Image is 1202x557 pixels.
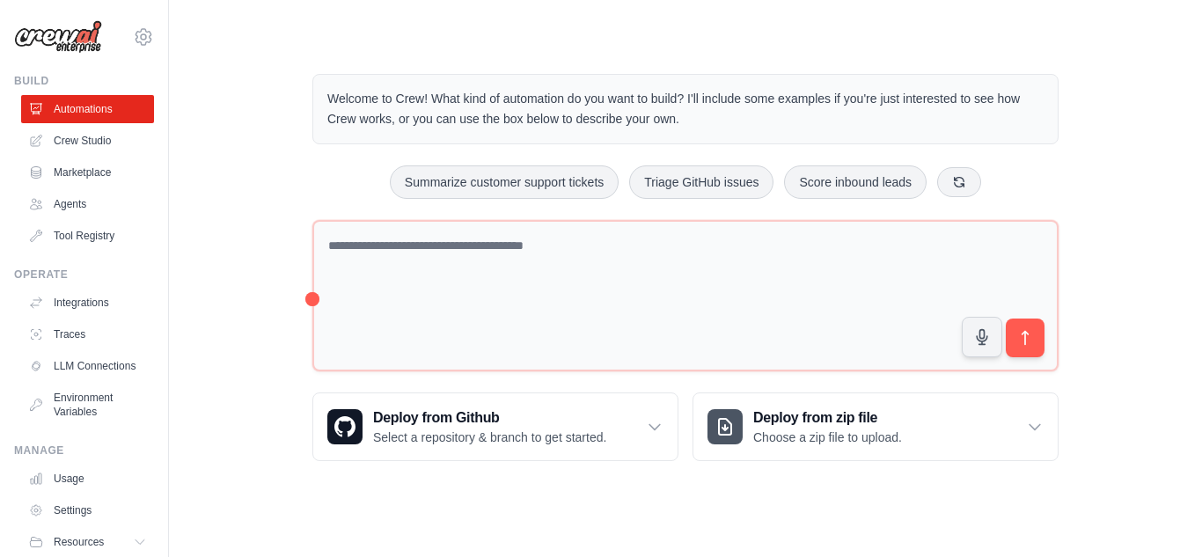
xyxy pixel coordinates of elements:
[21,190,154,218] a: Agents
[21,289,154,317] a: Integrations
[14,74,154,88] div: Build
[21,496,154,524] a: Settings
[21,222,154,250] a: Tool Registry
[784,165,927,199] button: Score inbound leads
[629,165,773,199] button: Triage GitHub issues
[753,429,902,446] p: Choose a zip file to upload.
[373,407,606,429] h3: Deploy from Github
[54,535,104,549] span: Resources
[373,429,606,446] p: Select a repository & branch to get started.
[14,443,154,458] div: Manage
[21,158,154,187] a: Marketplace
[390,165,619,199] button: Summarize customer support tickets
[21,384,154,426] a: Environment Variables
[14,268,154,282] div: Operate
[14,20,102,54] img: Logo
[21,320,154,348] a: Traces
[21,352,154,380] a: LLM Connections
[327,89,1044,129] p: Welcome to Crew! What kind of automation do you want to build? I'll include some examples if you'...
[21,95,154,123] a: Automations
[21,127,154,155] a: Crew Studio
[21,528,154,556] button: Resources
[21,465,154,493] a: Usage
[753,407,902,429] h3: Deploy from zip file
